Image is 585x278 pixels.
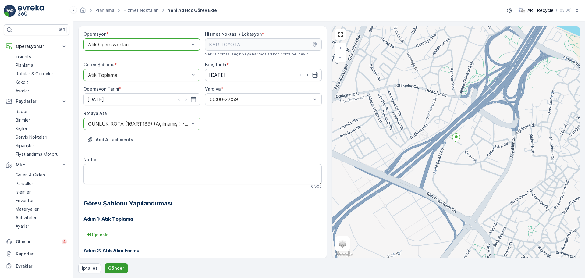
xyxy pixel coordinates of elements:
[336,43,345,52] a: Yakınlaştır
[80,9,86,14] a: Ana Sayfa
[13,141,69,150] a: Siparişler
[78,263,101,273] button: İptal et
[311,184,322,189] p: 0 / 500
[18,5,44,17] img: logo_light-DOdMpM7g.png
[205,52,309,57] span: Servis noktası seçin veya haritada ad hoc nokta belirleyin.
[83,111,107,116] label: Rotaya Ata
[13,107,69,116] a: Rapor
[16,263,67,269] p: Evraklar
[4,5,16,17] img: logo
[16,98,57,104] p: Paydaşlar
[4,236,69,248] a: Olaylar4
[16,215,37,221] p: Activiteler
[13,124,69,133] a: Kişiler
[205,69,322,81] input: dd/mm/yyyy
[16,117,30,123] p: Birimler
[59,27,65,32] p: ⌘B
[16,134,47,140] p: Servis Noktaları
[96,137,133,143] p: Add Attachments
[16,172,45,178] p: Gelen & Giden
[83,135,137,144] button: Dosya Yükle
[527,7,554,13] p: ART Recycle
[16,88,29,94] p: Ayarlar
[205,86,221,91] label: Vardiya
[13,116,69,124] a: Birimler
[336,30,345,39] a: View Fullscreen
[95,8,114,13] a: Planlama
[336,237,349,250] a: Layers
[16,109,28,115] p: Rapor
[87,232,109,238] p: + Öğe ekle
[123,8,159,13] a: Hizmet Noktaları
[16,54,31,60] p: Insights
[167,7,218,13] span: Yeni Ad Hoc Görev Ekle
[83,230,112,240] button: +Öğe ekle
[16,43,57,49] p: Operasyonlar
[13,179,69,188] a: Parseller
[83,247,322,254] h3: Adım 2: Atık Alım Formu
[13,188,69,196] a: İşlemler
[105,263,128,273] button: Gönder
[339,54,342,59] span: −
[83,86,119,91] label: Operasyon Tarihi
[16,62,33,68] p: Planlama
[16,251,67,257] p: Raporlar
[83,62,115,67] label: Görev Şablonu
[13,150,69,159] a: Fiyatlandırma Motoru
[336,52,345,62] a: Uzaklaştır
[205,62,226,67] label: Bitiş tarihi
[83,31,106,37] label: Operasyon
[13,78,69,87] a: Kokpit
[16,151,58,157] p: Fiyatlandırma Motoru
[82,265,97,271] p: İptal et
[13,87,69,95] a: Ayarlar
[13,171,69,179] a: Gelen & Giden
[13,222,69,230] a: Ayarlar
[4,159,69,171] button: MRF
[13,196,69,205] a: Envanter
[16,198,34,204] p: Envanter
[518,7,525,14] img: image_23.png
[16,126,27,132] p: Kişiler
[16,239,58,245] p: Olaylar
[13,213,69,222] a: Activiteler
[13,133,69,141] a: Servis Noktaları
[16,223,29,229] p: Ayarlar
[16,162,57,168] p: MRF
[16,189,31,195] p: İşlemler
[334,250,354,258] img: Google
[4,248,69,260] a: Raporlar
[4,260,69,272] a: Evraklar
[83,157,96,162] label: Notlar
[16,143,34,149] p: Siparişler
[16,180,33,187] p: Parseller
[4,40,69,52] button: Operasyonlar
[334,250,354,258] a: Bu bölgeyi Google Haritalar'da açın (yeni pencerede açılır)
[205,38,322,51] input: KAR TOYOTA
[13,69,69,78] a: Rotalar & Görevler
[518,5,580,16] button: ART Recycle(+03:00)
[556,8,572,13] p: ( +03:00 )
[13,205,69,213] a: Materyaller
[4,95,69,107] button: Paydaşlar
[63,239,66,244] p: 4
[16,79,28,85] p: Kokpit
[83,199,322,208] h2: Görev Şablonu Yapılandırması
[13,61,69,69] a: Planlama
[83,93,200,105] input: dd/mm/yyyy
[205,31,262,37] label: Hizmet Noktası / Lokasyon
[339,45,342,50] span: +
[16,71,53,77] p: Rotalar & Görevler
[16,206,39,212] p: Materyaller
[108,265,124,271] p: Gönder
[13,52,69,61] a: Insights
[83,215,322,223] h3: Adım 1: Atık Toplama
